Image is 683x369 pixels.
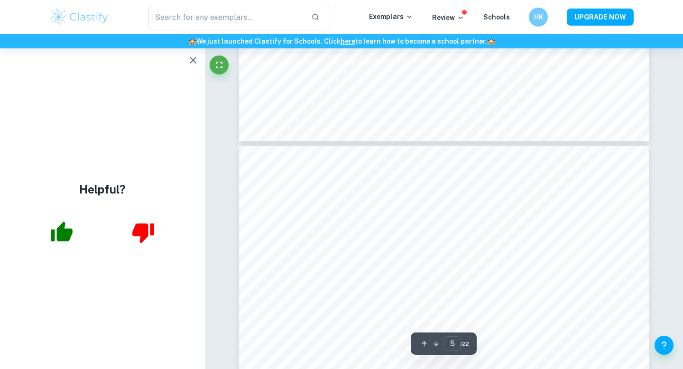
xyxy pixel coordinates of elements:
[2,36,681,46] h6: We just launched Clastify for Schools. Click to learn how to become a school partner.
[341,37,355,45] a: here
[210,55,229,74] button: Fullscreen
[567,9,634,26] button: UPGRADE NOW
[655,336,674,355] button: Help and Feedback
[188,37,196,45] span: 🏫
[483,13,510,21] a: Schools
[533,12,544,22] h6: HK
[461,340,469,348] span: / 22
[529,8,548,27] button: HK
[487,37,495,45] span: 🏫
[49,8,110,27] img: Clastify logo
[79,181,126,198] h4: Helpful?
[369,11,413,22] p: Exemplars
[432,12,464,23] p: Review
[148,4,304,30] input: Search for any exemplars...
